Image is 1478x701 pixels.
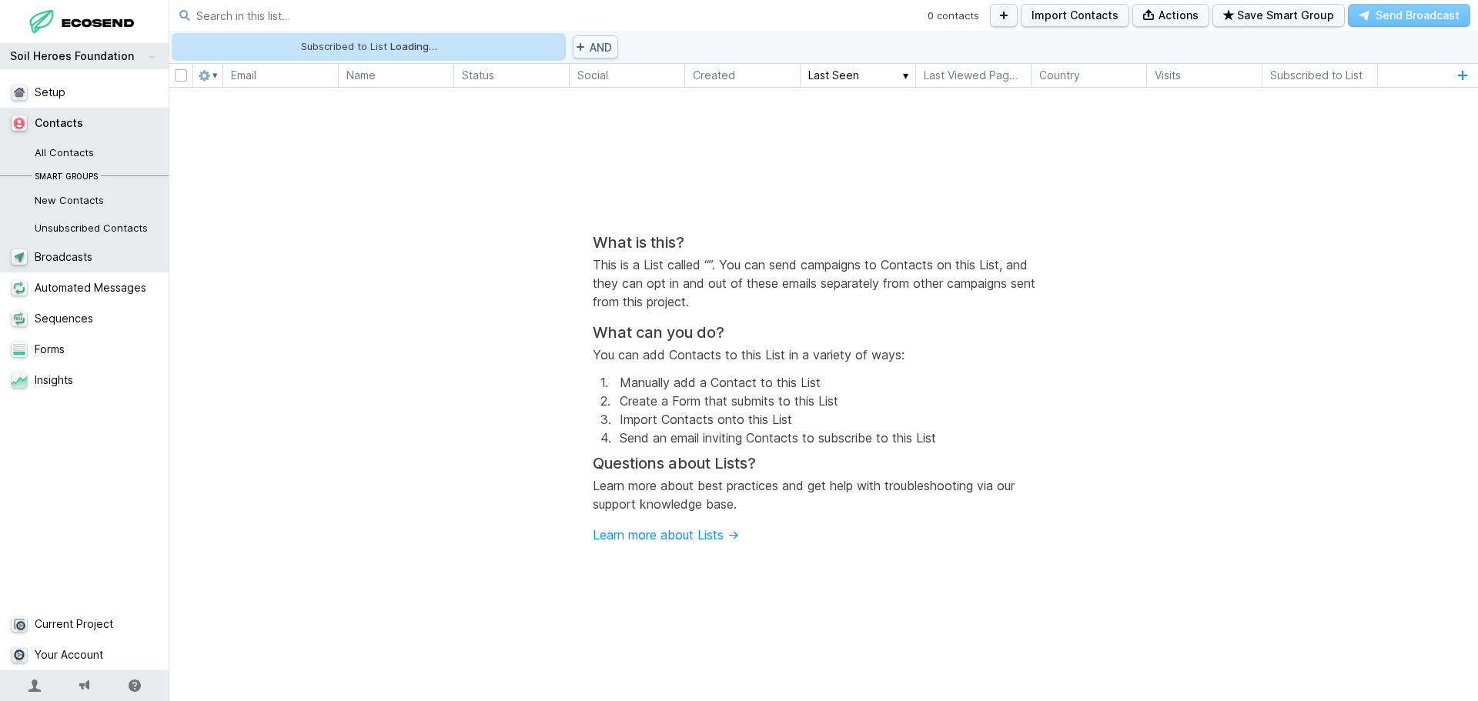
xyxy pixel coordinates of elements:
div: Keywords by Traffic [170,91,259,101]
div: Visits [1146,64,1262,87]
div: Email [222,64,339,87]
li: Social [570,64,685,87]
li: Country [1032,64,1147,87]
li: Status [454,64,570,87]
div: Status [453,64,570,87]
li: Name [339,64,454,87]
h2: What can you do? [593,323,1055,342]
div: Created [684,64,801,87]
li: Email [223,64,339,87]
h2: Questions about Lists? [593,454,1055,472]
a: Create a Form that submits to this List [620,393,838,409]
li: Last Viewed Page Path [916,64,1032,87]
span: New Contacts [35,186,162,214]
a: Import Contacts [1021,4,1129,27]
button: and [573,35,618,58]
img: website_grey.svg [25,40,37,52]
a: Learn more about Lists → [593,527,739,542]
p: Learn more about best practices and get help with troubleshooting via our support knowledge base. [593,476,1055,513]
li: Manually add a Contact to this List [593,376,1055,389]
a: Import Contacts onto this List [620,412,792,427]
a: Send an email inviting Contacts to subscribe to this List [620,430,936,446]
li: Subscribed to List [1262,64,1378,87]
div: Domain: [DOMAIN_NAME] [40,40,169,52]
span: 0 [928,11,979,21]
div: Last Viewed Page Path [915,64,1032,87]
p: This is a List called “ ”. You can send campaigns to Contacts on this List, and they can opt in a... [593,255,1055,311]
div: Subscribed to List [1262,64,1378,87]
li: Created [685,64,801,87]
h2: What is this? [593,233,1055,252]
li: Visits [1147,64,1262,87]
li: Last Seen [801,64,916,87]
button: Actions [1132,4,1209,27]
div: Domain Overview [59,91,138,101]
div: v 4.0.25 [43,25,75,37]
button: Save Smart Group [1212,4,1345,27]
div: Subscribed to List [301,39,437,55]
img: logo_orange.svg [25,25,37,37]
span: Unsubscribed Contacts [35,214,162,242]
div: Name [338,64,454,87]
img: tab_keywords_by_traffic_grey.svg [153,89,166,102]
button: Create a new contact [990,4,1018,27]
p: You can add Contacts to this List in a variety of ways: [593,345,1055,364]
div: Country [1031,64,1147,87]
span: Smart Groups [35,166,98,186]
img: tab_domain_overview_orange.svg [42,89,54,102]
strong: Loading… [390,40,437,52]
